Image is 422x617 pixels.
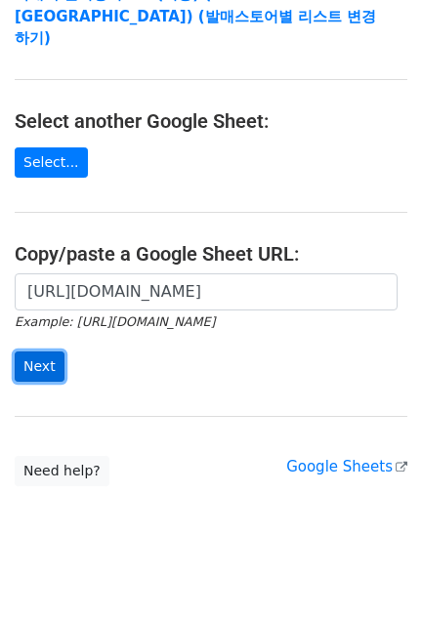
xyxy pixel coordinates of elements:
[324,523,422,617] iframe: Chat Widget
[15,147,88,178] a: Select...
[15,314,215,329] small: Example: [URL][DOMAIN_NAME]
[15,456,109,486] a: Need help?
[15,273,398,310] input: Paste your Google Sheet URL here
[15,109,407,133] h4: Select another Google Sheet:
[15,242,407,266] h4: Copy/paste a Google Sheet URL:
[286,458,407,475] a: Google Sheets
[15,351,64,382] input: Next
